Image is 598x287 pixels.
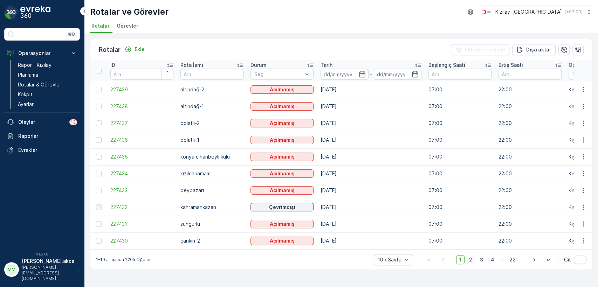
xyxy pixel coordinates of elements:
p: 07:00 [428,220,492,227]
span: Görevler [117,22,138,29]
p: Açılmamış [270,120,295,127]
td: [DATE] [317,232,425,249]
p: 22:00 [499,86,562,93]
p: Açılmamış [270,187,295,194]
p: Açılmamış [270,136,295,143]
div: Toggle Row Selected [96,221,102,227]
p: Olaylar [18,119,65,126]
p: - [370,70,372,78]
p: Başlangıç Saati [428,62,465,69]
p: Açılmamış [270,153,295,160]
span: v 1.51.0 [4,252,80,256]
p: beypazarı [180,187,243,194]
a: Raporlar [4,129,80,143]
input: Ara [499,69,562,80]
span: 2 [466,255,475,264]
input: Ara [180,69,243,80]
span: Git [564,256,571,263]
p: ID [110,62,115,69]
p: 22:00 [499,103,562,110]
p: Evraklar [18,147,77,154]
p: altındağ-1 [180,103,243,110]
p: 07:00 [428,237,492,244]
p: Raporlar [18,133,77,140]
p: Dışa aktar [526,46,551,53]
p: Kokpit [18,91,33,98]
button: Açılmamış [250,85,314,94]
a: 227431 [110,220,173,227]
a: Rotalar & Görevler [15,80,80,90]
p: Rotalar ve Görevler [90,6,169,17]
div: Toggle Row Selected [96,188,102,193]
p: ( +03:00 ) [565,9,583,15]
div: Toggle Row Selected [96,154,102,160]
button: Açılmamış [250,102,314,111]
td: [DATE] [317,216,425,232]
div: Toggle Row Selected [96,104,102,109]
p: [PERSON_NAME].akca [22,258,74,265]
p: [PERSON_NAME][EMAIL_ADDRESS][DOMAIN_NAME] [22,265,74,281]
td: [DATE] [317,81,425,98]
button: Açılmamış [250,119,314,127]
button: Ekle [122,45,147,54]
a: 227433 [110,187,173,194]
a: Kokpit [15,90,80,99]
p: 07:00 [428,86,492,93]
a: 227432 [110,204,173,211]
p: 07:00 [428,204,492,211]
button: Açılmamış [250,169,314,178]
p: 22:00 [499,237,562,244]
p: Rotalar [99,45,121,55]
div: Toggle Row Selected [96,120,102,126]
p: ... [501,255,505,264]
p: Çevrimdışı [269,204,295,211]
span: 3 [477,255,486,264]
input: dd/mm/yyyy [374,69,422,80]
input: Ara [428,69,492,80]
p: 07:00 [428,136,492,143]
a: 227439 [110,86,173,93]
p: 07:00 [428,103,492,110]
p: Tarih [321,62,332,69]
div: Toggle Row Selected [96,171,102,176]
p: altındağ-2 [180,86,243,93]
td: [DATE] [317,132,425,148]
td: [DATE] [317,182,425,199]
span: 227437 [110,120,173,127]
span: 221 [506,255,521,264]
div: Toggle Row Selected [96,137,102,143]
p: ⌘B [68,31,75,37]
p: kızılcahamam [180,170,243,177]
p: 07:00 [428,120,492,127]
td: [DATE] [317,148,425,165]
p: 07:00 [428,187,492,194]
button: Açılmamış [250,220,314,228]
span: 227430 [110,237,173,244]
p: 22:00 [499,220,562,227]
p: sungurlu [180,220,243,227]
input: Ara [110,69,173,80]
a: Ayarlar [15,99,80,109]
a: Olaylar13 [4,115,80,129]
a: 227435 [110,153,173,160]
p: Durum [250,62,267,69]
p: Ekle [135,46,145,53]
p: Planlama [18,71,38,78]
p: Açılmamış [270,170,295,177]
button: Çevrimdışı [250,203,314,211]
p: çankırı-2 [180,237,243,244]
p: Rota İsmi [180,62,203,69]
p: 22:00 [499,136,562,143]
p: kahramankazan [180,204,243,211]
p: Seç [254,71,303,78]
div: MM [6,264,17,275]
p: 22:00 [499,170,562,177]
p: konya cihanbeyli kulu [180,153,243,160]
p: Bitiş Saati [499,62,523,69]
a: 227436 [110,136,173,143]
p: Ayarlar [18,101,34,108]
